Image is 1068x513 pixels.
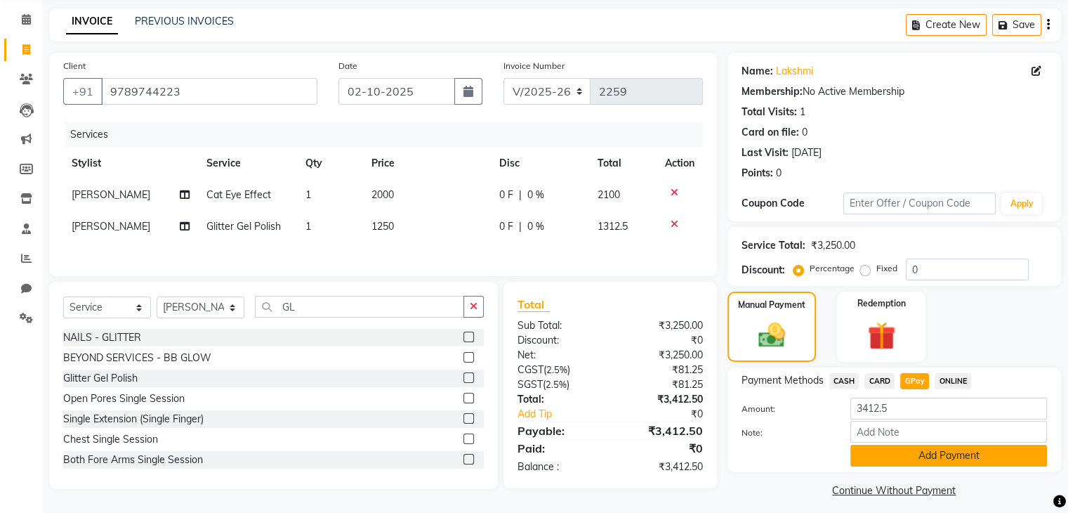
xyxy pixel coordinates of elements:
[850,421,1047,443] input: Add Note
[731,403,840,415] label: Amount:
[519,188,522,202] span: |
[741,84,803,99] div: Membership:
[741,84,1047,99] div: No Active Membership
[499,219,513,234] span: 0 F
[800,105,805,119] div: 1
[730,483,1058,498] a: Continue Without Payment
[63,148,198,179] th: Stylist
[776,64,813,79] a: Lakshmi
[507,440,610,457] div: Paid:
[72,188,150,201] span: [PERSON_NAME]
[741,373,824,388] span: Payment Methods
[610,440,713,457] div: ₹0
[63,371,138,386] div: Glitter Gel Polish
[507,318,610,333] div: Sub Total:
[741,196,843,211] div: Coupon Code
[63,330,141,345] div: NAILS - GLITTER
[297,148,363,179] th: Qty
[517,378,543,391] span: SGST
[255,296,464,318] input: Search or Scan
[610,422,713,439] div: ₹3,412.50
[741,238,805,253] div: Service Total:
[507,363,610,377] div: ( )
[859,318,904,353] img: _gift.svg
[206,220,281,233] span: Glitter Gel Polish
[738,299,805,311] label: Manual Payment
[507,348,610,363] div: Net:
[135,15,234,27] a: PREVIOUS INVOICES
[63,60,86,72] label: Client
[101,78,317,105] input: Search by Name/Mobile/Email/Code
[63,412,204,427] div: Single Extension (Single Finger)
[507,407,627,422] a: Add Tip
[610,348,713,363] div: ₹3,250.00
[741,263,785,278] div: Discount:
[811,238,855,253] div: ₹3,250.00
[610,363,713,377] div: ₹81.25
[371,220,394,233] span: 1250
[519,219,522,234] span: |
[610,318,713,333] div: ₹3,250.00
[750,320,793,351] img: _cash.svg
[992,14,1041,36] button: Save
[598,188,620,201] span: 2100
[72,220,150,233] span: [PERSON_NAME]
[776,166,782,181] div: 0
[657,148,703,179] th: Action
[338,60,357,72] label: Date
[610,392,713,407] div: ₹3,412.50
[363,148,492,179] th: Price
[517,297,550,312] span: Total
[802,125,807,140] div: 0
[206,188,271,201] span: Cat Eye Effect
[507,377,610,392] div: ( )
[63,78,103,105] button: +91
[63,453,203,467] div: Both Fore Arms Single Session
[66,9,118,34] a: INVOICE
[741,125,799,140] div: Card on file:
[517,363,543,376] span: CGST
[741,166,773,181] div: Points:
[1001,193,1041,214] button: Apply
[598,220,628,233] span: 1312.5
[65,122,713,148] div: Services
[906,14,987,36] button: Create New
[305,220,311,233] span: 1
[546,364,567,375] span: 2.5%
[305,188,311,201] span: 1
[741,105,797,119] div: Total Visits:
[527,188,544,202] span: 0 %
[741,64,773,79] div: Name:
[507,333,610,348] div: Discount:
[843,193,996,214] input: Enter Offer / Coupon Code
[371,188,394,201] span: 2000
[503,60,565,72] label: Invoice Number
[589,148,657,179] th: Total
[198,148,297,179] th: Service
[850,445,1047,467] button: Add Payment
[741,145,789,160] div: Last Visit:
[857,297,906,310] label: Redemption
[507,460,610,474] div: Balance :
[491,148,589,179] th: Disc
[499,188,513,202] span: 0 F
[546,379,567,390] span: 2.5%
[610,377,713,392] div: ₹81.25
[935,373,971,389] span: ONLINE
[610,460,713,474] div: ₹3,412.50
[876,262,897,275] label: Fixed
[507,422,610,439] div: Payable:
[610,333,713,348] div: ₹0
[527,219,544,234] span: 0 %
[731,427,840,439] label: Note:
[63,391,185,406] div: Open Pores Single Session
[791,145,822,160] div: [DATE]
[829,373,859,389] span: CASH
[63,351,211,365] div: BEYOND SERVICES - BB GLOW
[864,373,895,389] span: CARD
[507,392,610,407] div: Total:
[627,407,713,422] div: ₹0
[810,262,855,275] label: Percentage
[63,432,158,447] div: Chest Single Session
[850,398,1047,420] input: Amount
